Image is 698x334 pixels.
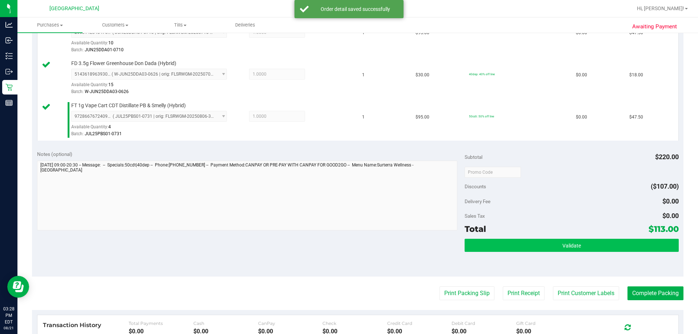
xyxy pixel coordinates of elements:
inline-svg: Inventory [5,52,13,60]
span: 4 [108,124,111,129]
div: Order detail saved successfully [313,5,398,13]
div: Available Quantity: [71,38,235,52]
span: Subtotal [465,154,482,160]
span: Validate [562,243,581,249]
div: Check [322,321,387,326]
span: Batch: [71,131,84,136]
div: Debit Card [452,321,516,326]
button: Print Packing Slip [440,286,494,300]
div: Gift Card [516,321,581,326]
div: Cash [193,321,258,326]
input: Promo Code [465,167,521,178]
span: $0.00 [576,114,587,121]
span: $18.00 [629,72,643,79]
a: Purchases [17,17,83,33]
span: Delivery Fee [465,198,490,204]
p: 03:28 PM EDT [3,306,14,325]
span: $0.00 [662,197,679,205]
span: 40dep: 40% off line [469,72,495,76]
span: Batch: [71,47,84,52]
span: [GEOGRAPHIC_DATA] [49,5,99,12]
div: Available Quantity: [71,122,235,136]
span: 15 [108,82,113,87]
span: JUL25PBS01-0731 [85,131,122,136]
span: ($107.00) [651,182,679,190]
span: FD 3.5g Flower Greenhouse Don Dada (Hybrid) [71,60,176,67]
span: Discounts [465,180,486,193]
span: Sales Tax [465,213,485,219]
iframe: Resource center [7,276,29,298]
a: Tills [148,17,213,33]
inline-svg: Outbound [5,68,13,75]
div: Credit Card [387,321,452,326]
inline-svg: Analytics [5,21,13,28]
p: 08/21 [3,325,14,331]
span: Notes (optional) [37,151,72,157]
span: Deliveries [225,22,265,28]
span: $0.00 [662,212,679,220]
span: 10 [108,40,113,45]
span: Tills [148,22,212,28]
span: Purchases [17,22,83,28]
inline-svg: Retail [5,84,13,91]
span: $47.50 [629,114,643,121]
inline-svg: Reports [5,99,13,106]
span: Batch: [71,89,84,94]
span: Total [465,224,486,234]
span: FT 1g Vape Cart CDT Distillate PB & Smelly (Hybrid) [71,102,186,109]
span: 1 [362,114,365,121]
span: Awaiting Payment [632,23,677,31]
span: $95.00 [416,114,429,121]
span: $30.00 [416,72,429,79]
a: Customers [83,17,148,33]
span: Customers [83,22,147,28]
span: $220.00 [655,153,679,161]
span: W-JUN25DDA03-0626 [85,89,129,94]
span: $113.00 [649,224,679,234]
button: Print Customer Labels [553,286,619,300]
span: 1 [362,72,365,79]
inline-svg: Inbound [5,37,13,44]
span: 50cdt: 50% off line [469,114,494,118]
button: Validate [465,239,678,252]
div: Total Payments [129,321,193,326]
div: Available Quantity: [71,80,235,94]
span: $0.00 [576,72,587,79]
button: Complete Packing [627,286,683,300]
button: Print Receipt [503,286,545,300]
span: Hi, [PERSON_NAME]! [637,5,684,11]
span: JUN25DDA01-0710 [85,47,124,52]
a: Deliveries [213,17,278,33]
div: CanPay [258,321,323,326]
